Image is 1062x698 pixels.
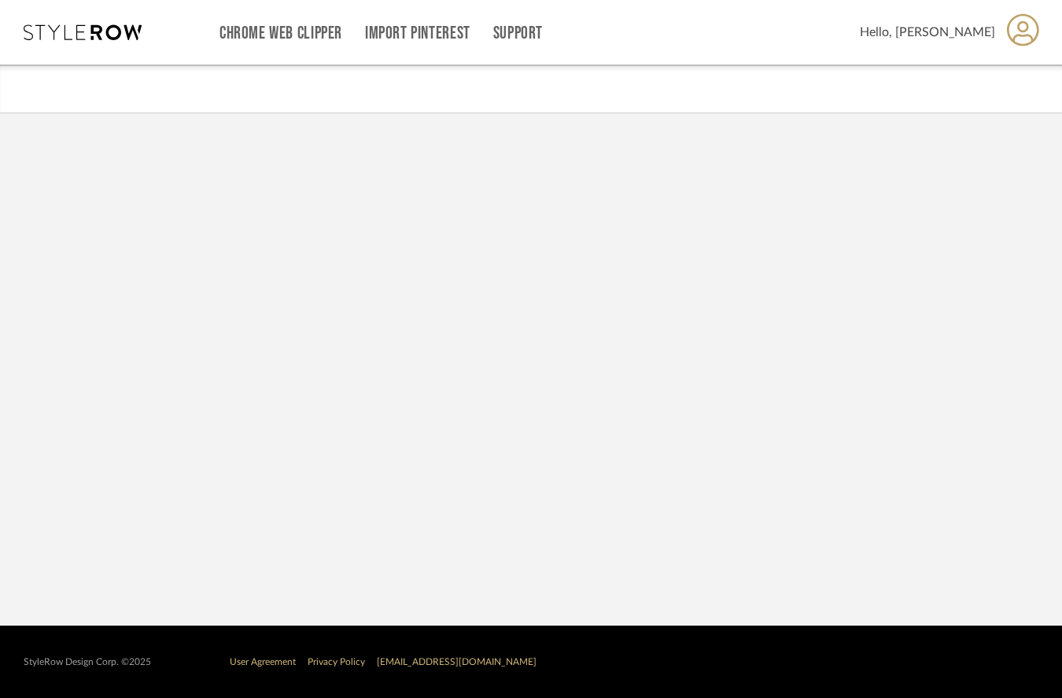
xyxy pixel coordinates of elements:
[219,27,342,40] a: Chrome Web Clipper
[365,27,470,40] a: Import Pinterest
[24,656,151,668] div: StyleRow Design Corp. ©2025
[860,23,995,42] span: Hello, [PERSON_NAME]
[308,657,365,667] a: Privacy Policy
[230,657,296,667] a: User Agreement
[377,657,537,667] a: [EMAIL_ADDRESS][DOMAIN_NAME]
[493,27,543,40] a: Support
